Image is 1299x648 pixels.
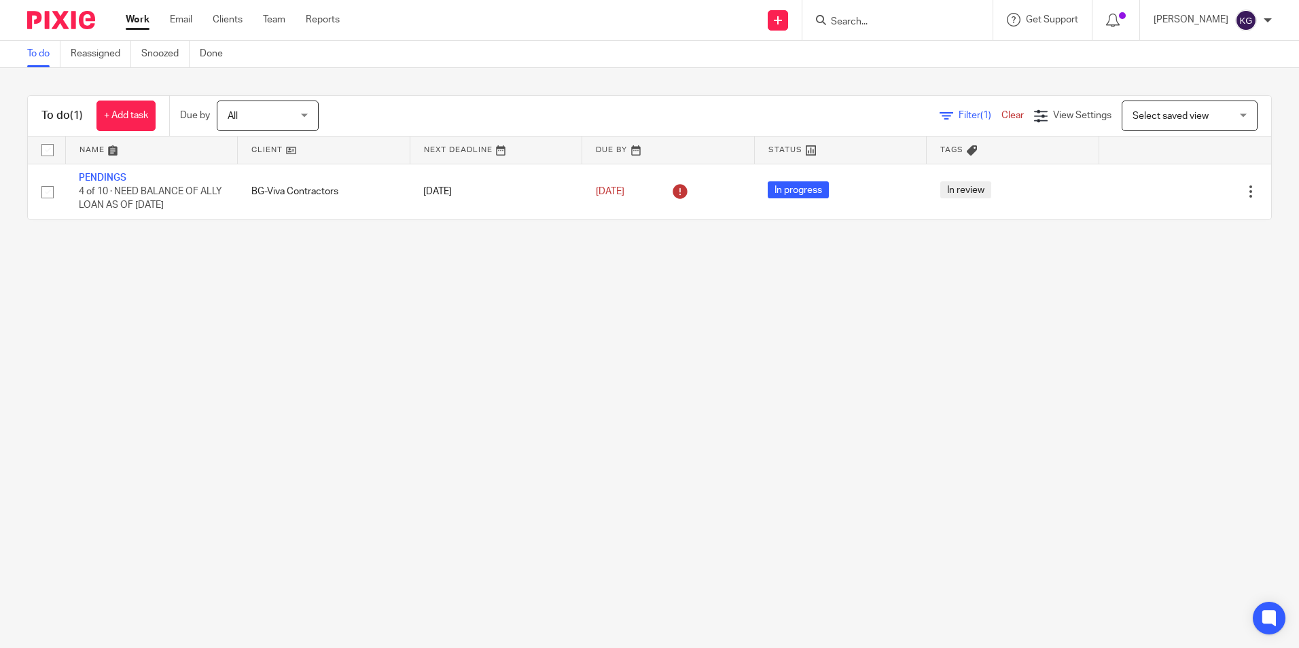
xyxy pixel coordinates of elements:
[940,146,963,154] span: Tags
[830,16,952,29] input: Search
[959,111,1001,120] span: Filter
[96,101,156,131] a: + Add task
[27,11,95,29] img: Pixie
[306,13,340,26] a: Reports
[41,109,83,123] h1: To do
[1133,111,1209,121] span: Select saved view
[228,111,238,121] span: All
[768,181,829,198] span: In progress
[141,41,190,67] a: Snoozed
[200,41,233,67] a: Done
[213,13,243,26] a: Clients
[940,181,991,198] span: In review
[1154,13,1228,26] p: [PERSON_NAME]
[71,41,131,67] a: Reassigned
[238,164,410,219] td: BG-Viva Contractors
[1053,111,1111,120] span: View Settings
[79,187,222,211] span: 4 of 10 · NEED BALANCE OF ALLY LOAN AS OF [DATE]
[410,164,582,219] td: [DATE]
[596,187,624,196] span: [DATE]
[180,109,210,122] p: Due by
[1001,111,1024,120] a: Clear
[263,13,285,26] a: Team
[1235,10,1257,31] img: svg%3E
[27,41,60,67] a: To do
[1026,15,1078,24] span: Get Support
[980,111,991,120] span: (1)
[170,13,192,26] a: Email
[70,110,83,121] span: (1)
[126,13,149,26] a: Work
[79,173,126,183] a: PENDINGS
